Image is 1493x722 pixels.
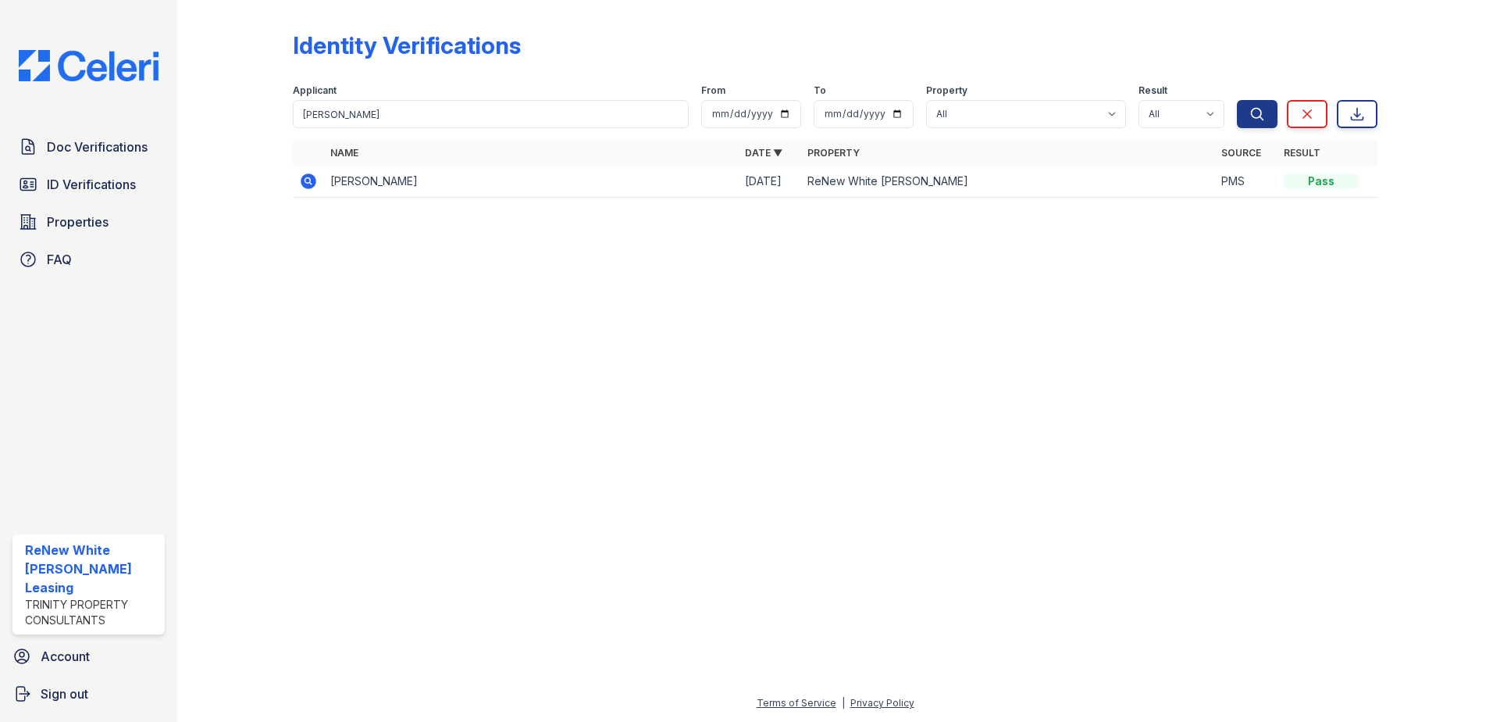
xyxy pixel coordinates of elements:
[745,147,782,159] a: Date ▼
[330,147,358,159] a: Name
[47,138,148,156] span: Doc Verifications
[293,84,337,97] label: Applicant
[25,541,159,597] div: ReNew White [PERSON_NAME] Leasing
[757,697,836,709] a: Terms of Service
[12,169,165,200] a: ID Verifications
[1215,166,1277,198] td: PMS
[47,175,136,194] span: ID Verifications
[807,147,860,159] a: Property
[6,641,171,672] a: Account
[324,166,739,198] td: [PERSON_NAME]
[1221,147,1261,159] a: Source
[41,684,88,703] span: Sign out
[6,50,171,81] img: CE_Logo_Blue-a8612792a0a2168367f1c8372b55b34899dd931a85d93a1a3d3e32e68fde9ad4.png
[293,100,689,128] input: Search by name or phone number
[1138,84,1167,97] label: Result
[926,84,967,97] label: Property
[25,597,159,628] div: Trinity Property Consultants
[850,697,914,709] a: Privacy Policy
[293,31,521,59] div: Identity Verifications
[12,131,165,163] a: Doc Verifications
[12,244,165,275] a: FAQ
[1284,147,1320,159] a: Result
[801,166,1216,198] td: ReNew White [PERSON_NAME]
[701,84,725,97] label: From
[12,206,165,238] a: Properties
[41,647,90,666] span: Account
[842,697,845,709] div: |
[739,166,801,198] td: [DATE]
[47,250,72,269] span: FAQ
[47,213,109,231] span: Properties
[814,84,826,97] label: To
[6,678,171,709] a: Sign out
[1284,173,1359,189] div: Pass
